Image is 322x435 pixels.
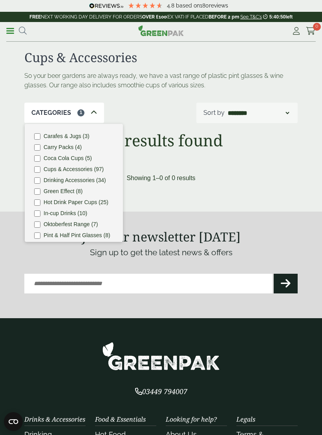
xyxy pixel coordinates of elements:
i: Cart [306,27,316,35]
div: 4.78 Stars [128,2,163,9]
span: 4.8 [167,2,176,9]
label: Carry Packs (4) [44,144,82,150]
label: Oktoberfest Range (7) [44,221,98,227]
img: GreenPak Supplies [138,25,184,36]
img: REVIEWS.io [89,3,123,9]
span: reviews [209,2,228,9]
label: Carafes & Jugs (3) [44,133,90,139]
h1: No results found [24,131,298,150]
p: Sort by [203,108,225,118]
span: Based on [176,2,200,9]
label: Coca Cola Cups (5) [44,155,92,161]
span: 03449 794007 [135,387,187,396]
label: Drinking Accessories (34) [44,177,106,183]
span: 0 [313,23,321,31]
label: Green Effect (8) [44,188,82,194]
label: In-cup Drinks (10) [44,210,87,216]
strong: FREE [29,14,41,20]
span: left [285,14,293,20]
h1: Cups & Accessories [24,50,298,65]
a: See T&C's [240,14,262,20]
span: 1 [77,109,84,116]
span: 5:40:50 [269,14,285,20]
i: My Account [291,27,301,35]
label: Hot Drink Paper Cups (25) [44,199,108,205]
a: 03449 794007 [135,388,187,396]
strong: BEFORE 2 pm [209,14,239,20]
select: Shop order [226,108,291,118]
p: So your beer gardens are always ready, we have a vast range of plastic pint glasses & wine glasse... [24,71,298,90]
strong: OVER £100 [142,14,166,20]
p: Categories [31,108,71,118]
label: Pint & Half Pint Glasses (8) [44,232,110,238]
button: Open CMP widget [4,412,23,431]
span: 180 [200,2,209,9]
label: Cups & Accessories (97) [44,166,104,172]
a: 0 [306,25,316,37]
p: Sign up to get the latest news & offers [24,246,298,259]
img: GreenPak Supplies [102,342,220,370]
strong: Join our newsletter [DATE] [82,228,241,245]
p: Showing 1–0 of 0 results [126,173,195,183]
